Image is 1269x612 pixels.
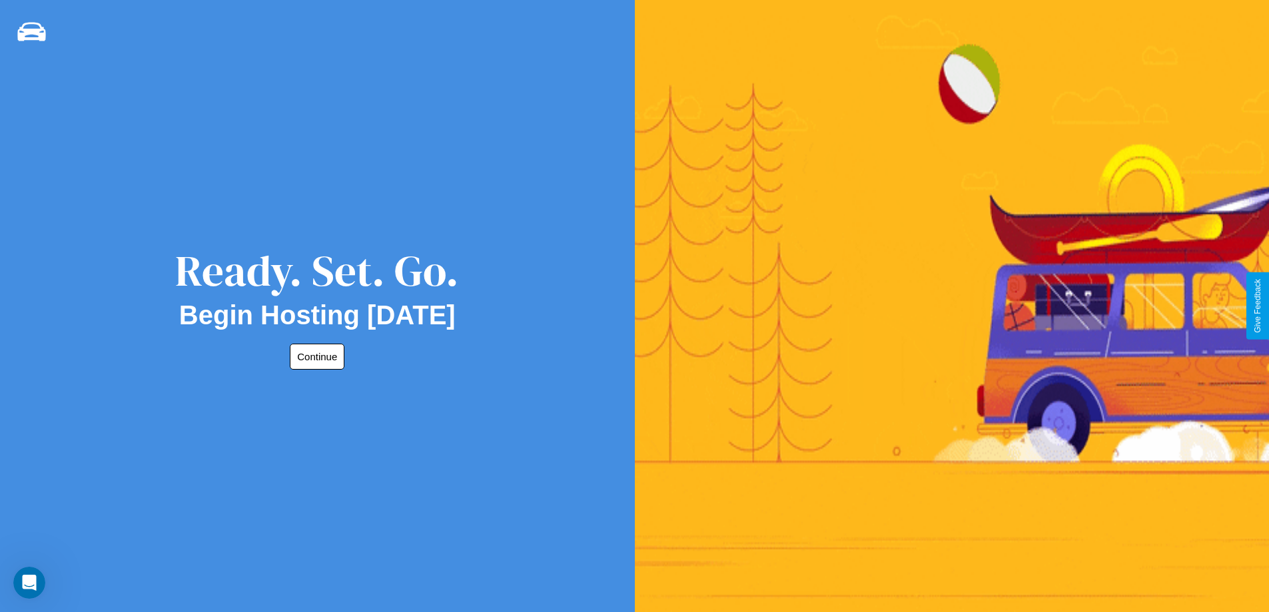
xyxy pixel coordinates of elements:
div: Give Feedback [1253,279,1262,333]
h2: Begin Hosting [DATE] [179,300,456,330]
div: Ready. Set. Go. [175,241,459,300]
iframe: Intercom live chat [13,567,45,599]
button: Continue [290,344,344,370]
